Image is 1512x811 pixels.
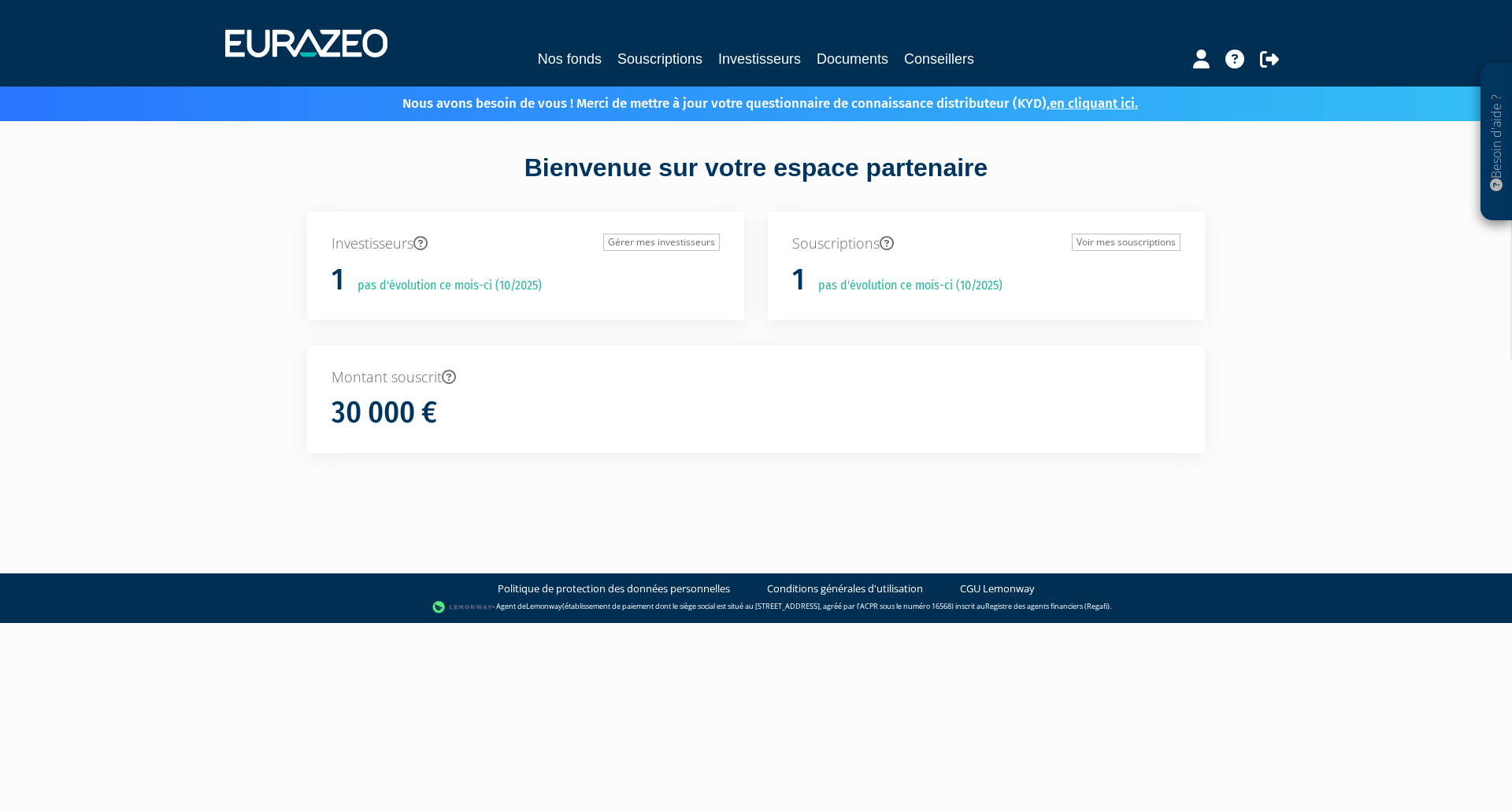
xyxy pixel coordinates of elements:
[538,48,602,70] a: Nos fonds
[617,48,702,70] a: Souscriptions
[767,581,923,596] a: Conditions générales d'utilisation
[904,48,974,70] a: Conseillers
[792,264,805,297] h1: 1
[1488,72,1506,213] p: Besoin d'aide ?
[1050,95,1138,112] a: en cliquant ici.
[603,234,720,251] a: Gérer mes investisseurs
[807,277,1002,295] p: pas d'évolution ce mois-ci (10/2025)
[225,29,387,57] img: 1732889491-logotype_eurazeo_blanc_rvb.png
[718,48,801,70] a: Investisseurs
[792,234,1180,254] p: Souscriptions
[332,264,344,297] h1: 1
[332,367,1180,388] p: Montant souscrit
[332,396,437,429] h1: 30 000 €
[498,581,730,596] a: Politique de protection des données personnelles
[432,599,493,615] img: logo-lemonway.png
[526,602,562,612] a: Lemonway
[357,90,1138,113] p: Nous avons besoin de vous ! Merci de mettre à jour votre questionnaire de connaissance distribute...
[346,277,542,295] p: pas d'évolution ce mois-ci (10/2025)
[960,581,1035,596] a: CGU Lemonway
[817,48,888,70] a: Documents
[16,599,1496,615] div: - Agent de (établissement de paiement dont le siège social est situé au [STREET_ADDRESS], agréé p...
[295,150,1217,212] div: Bienvenue sur votre espace partenaire
[1072,234,1180,251] a: Voir mes souscriptions
[332,234,720,254] p: Investisseurs
[985,602,1110,612] a: Registre des agents financiers (Regafi)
